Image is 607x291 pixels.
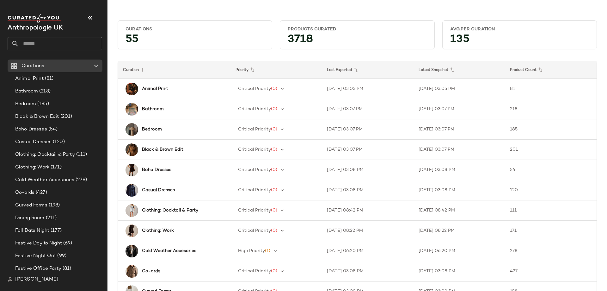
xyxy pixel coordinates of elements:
[45,214,57,222] span: (211)
[8,14,61,23] img: cfy_white_logo.C9jOOHJF.svg
[322,241,414,261] td: [DATE] 06:20 PM
[15,113,59,120] span: Black & Brown Edit
[505,180,597,200] td: 120
[505,261,597,282] td: 427
[505,221,597,241] td: 171
[238,147,271,152] span: Critical Priority
[505,79,597,99] td: 81
[15,202,47,209] span: Curved Forms
[118,61,230,79] th: Curation
[505,160,597,180] td: 54
[21,62,44,70] span: Curations
[15,100,36,108] span: Bedroom
[414,160,505,180] td: [DATE] 03:08 PM
[322,221,414,241] td: [DATE] 08:22 PM
[126,143,138,156] img: 4134617550003_020_b4
[445,35,594,47] div: 135
[15,276,58,283] span: [PERSON_NAME]
[142,207,198,214] b: Clothing: Cocktail & Party
[126,123,138,136] img: 4522086050002_014_e
[8,277,13,282] img: svg%3e
[15,126,47,133] span: Boho Dresses
[56,252,66,260] span: (99)
[15,88,38,95] span: Bathroom
[322,200,414,221] td: [DATE] 08:42 PM
[505,61,597,79] th: Product Count
[238,168,271,172] span: Critical Priority
[36,100,49,108] span: (185)
[142,248,196,254] b: Cold Weather Accesories
[15,227,49,234] span: Fall Date Night
[126,83,138,95] img: 4133940870035_000_e20
[61,265,71,272] span: (81)
[15,75,44,82] span: Animal Print
[15,214,45,222] span: Dining Room
[8,25,63,31] span: Current Company Name
[15,176,74,184] span: Cold Weather Accesories
[34,189,47,196] span: (427)
[59,113,72,120] span: (201)
[271,168,277,172] span: (0)
[414,61,505,79] th: Latest Snapshot
[322,261,414,282] td: [DATE] 03:08 PM
[238,249,265,253] span: High Priority
[142,167,171,173] b: Boho Dresses
[414,99,505,119] td: [DATE] 03:07 PM
[414,221,505,241] td: [DATE] 08:22 PM
[271,127,277,132] span: (0)
[238,86,271,91] span: Critical Priority
[142,126,162,133] b: Bedroom
[238,188,271,193] span: Critical Priority
[322,79,414,99] td: [DATE] 03:05 PM
[52,138,65,146] span: (120)
[271,107,277,111] span: (0)
[126,225,138,237] img: 4130911810248_020_e
[49,227,62,234] span: (177)
[322,180,414,200] td: [DATE] 03:08 PM
[15,151,75,158] span: Clothing: Cocktail & Party
[142,85,168,92] b: Animal Print
[238,208,271,213] span: Critical Priority
[15,252,56,260] span: Festive Night Out
[414,140,505,160] td: [DATE] 03:07 PM
[47,202,60,209] span: (198)
[450,26,589,32] div: Avg.per Curation
[414,180,505,200] td: [DATE] 03:08 PM
[47,126,58,133] span: (54)
[414,79,505,99] td: [DATE] 03:05 PM
[15,138,52,146] span: Casual Dresses
[505,241,597,261] td: 278
[505,119,597,140] td: 185
[126,184,138,197] img: 4130912140002_047_e
[142,106,164,112] b: Bathroom
[322,160,414,180] td: [DATE] 03:08 PM
[322,140,414,160] td: [DATE] 03:07 PM
[142,146,183,153] b: Black & Brown Edit
[44,75,54,82] span: (81)
[142,227,174,234] b: Clothing: Work
[322,119,414,140] td: [DATE] 03:07 PM
[505,99,597,119] td: 218
[322,99,414,119] td: [DATE] 03:07 PM
[414,261,505,282] td: [DATE] 03:08 PM
[126,164,138,176] img: 4130370060054_003_b
[283,35,432,47] div: 3718
[62,240,72,247] span: (69)
[15,189,34,196] span: Co-ords
[414,119,505,140] td: [DATE] 03:07 PM
[126,204,138,217] img: 4130839430020_007_e2
[142,187,175,193] b: Casual Dresses
[271,188,277,193] span: (0)
[126,265,138,278] img: 4115443330058_023_e5
[505,140,597,160] td: 201
[271,269,277,274] span: (0)
[271,208,277,213] span: (0)
[126,26,264,32] div: Curations
[238,228,271,233] span: Critical Priority
[49,164,62,171] span: (171)
[238,107,271,111] span: Critical Priority
[505,200,597,221] td: 111
[230,61,322,79] th: Priority
[120,35,269,47] div: 55
[238,127,271,132] span: Critical Priority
